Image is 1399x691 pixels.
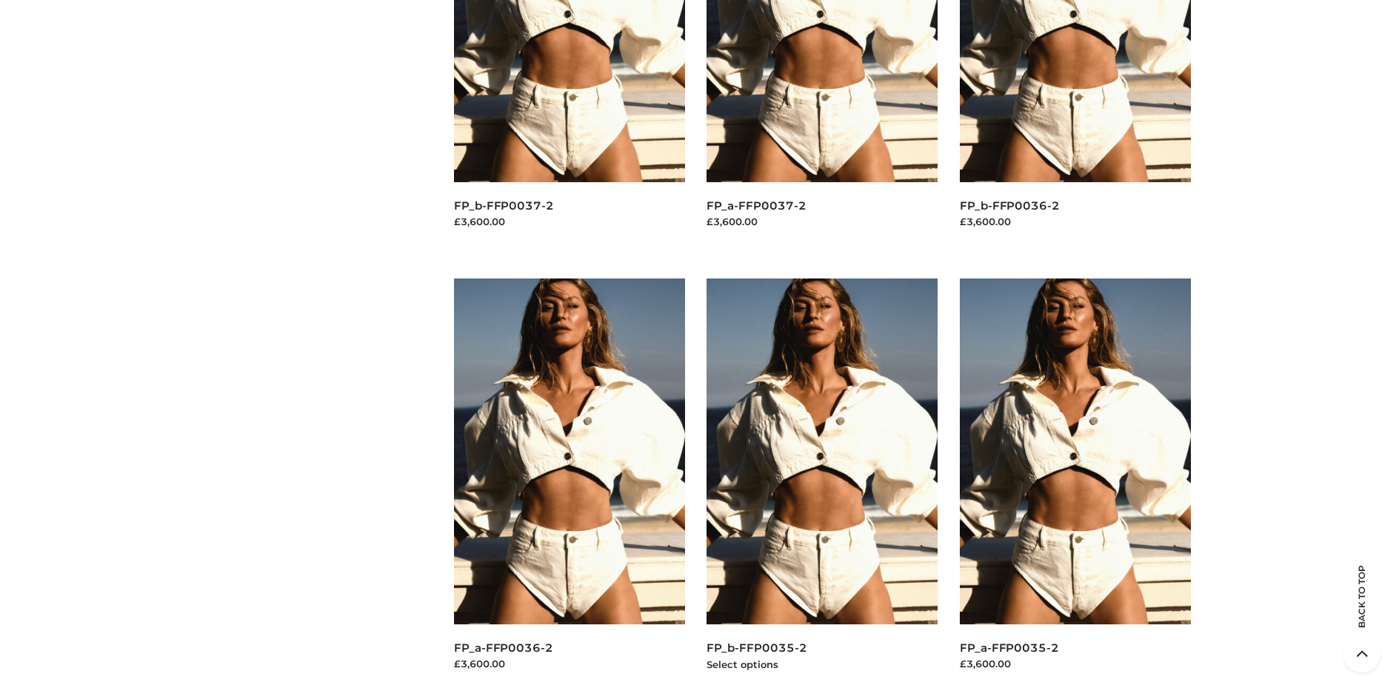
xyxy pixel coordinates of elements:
a: FP_a-FFP0036-2 [454,641,553,655]
a: FP_b-FFP0036-2 [960,198,1060,213]
a: FP_b-FFP0035-2 [707,641,807,655]
div: £3,600.00 [960,214,1191,229]
a: FP_a-FFP0035-2 [960,641,1059,655]
div: £3,600.00 [707,214,938,229]
a: FP_a-FFP0037-2 [707,198,806,213]
div: £3,600.00 [454,214,685,229]
div: £3,600.00 [454,656,685,671]
a: FP_b-FFP0037-2 [454,198,554,213]
span: Back to top [1343,591,1380,628]
a: Select options [707,658,778,670]
div: £3,600.00 [960,656,1191,671]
